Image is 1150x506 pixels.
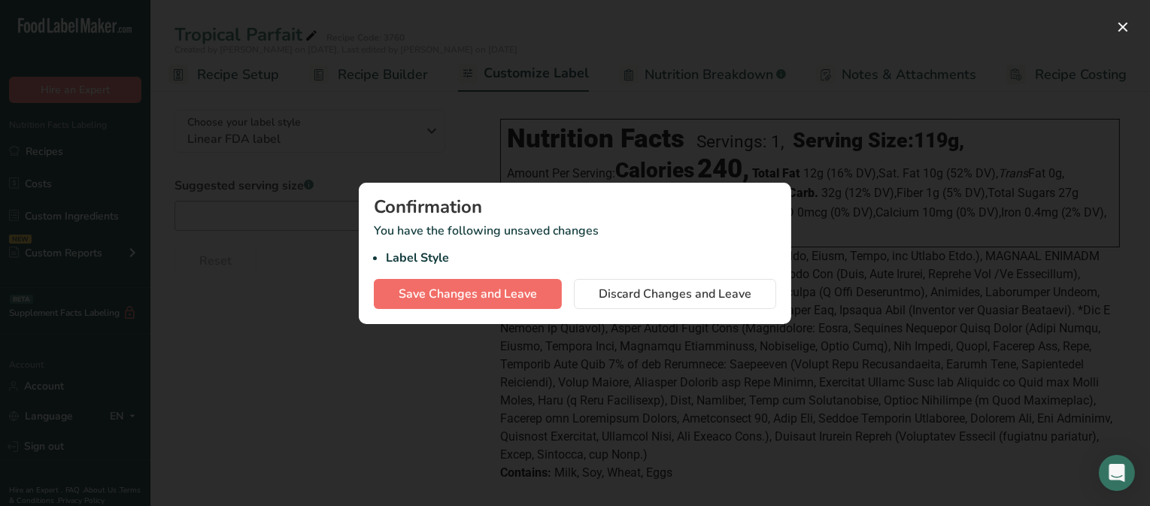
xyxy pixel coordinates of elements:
p: You have the following unsaved changes [374,222,776,267]
button: Save Changes and Leave [374,279,562,309]
li: Label Style [386,249,776,267]
button: Discard Changes and Leave [574,279,776,309]
div: Confirmation [374,198,776,216]
div: Open Intercom Messenger [1099,455,1135,491]
span: Discard Changes and Leave [599,285,751,303]
span: Save Changes and Leave [399,285,537,303]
